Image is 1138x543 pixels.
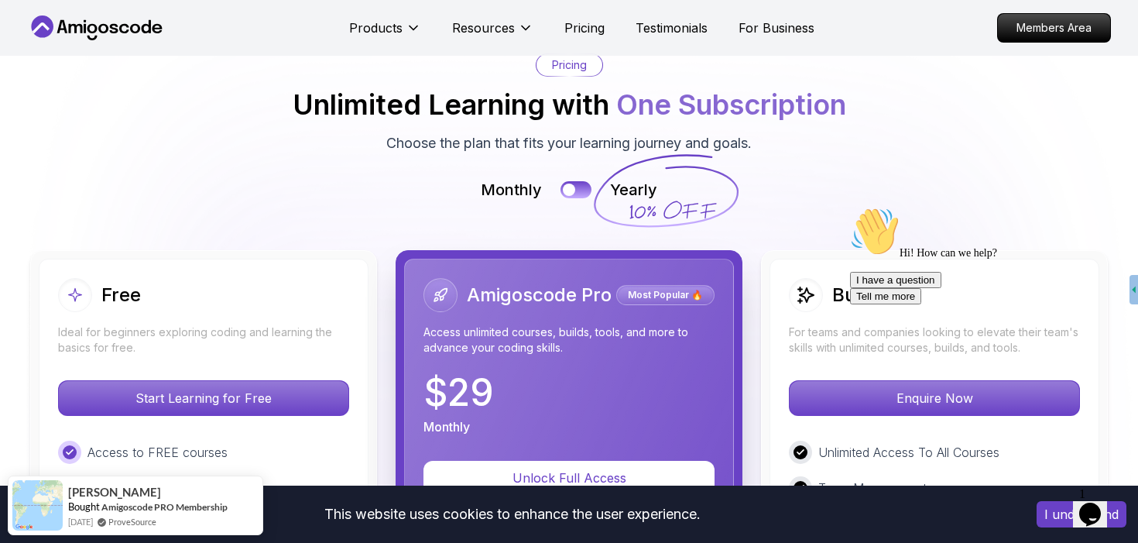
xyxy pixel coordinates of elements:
[789,325,1080,356] p: For teams and companies looking to elevate their team's skills with unlimited courses, builds, an...
[6,6,56,56] img: :wave:
[58,325,349,356] p: Ideal for beginners exploring coding and learning the basics for free.
[739,19,814,37] a: For Business
[6,71,98,88] button: I have a question
[423,470,715,486] a: Unlock Full Access
[832,283,913,308] h2: Business
[844,201,1123,473] iframe: chat widget
[818,479,927,497] p: Team Management
[467,283,612,308] h2: Amigoscode Pro
[789,380,1080,416] button: Enquire Now
[616,88,846,122] span: One Subscription
[1037,501,1126,528] button: Accept cookies
[790,381,1079,415] p: Enquire Now
[442,469,696,487] p: Unlock Full Access
[6,46,153,58] span: Hi! How can we help?
[452,19,533,50] button: Resources
[293,89,846,120] h2: Unlimited Learning with
[552,57,587,73] p: Pricing
[59,381,348,415] p: Start Learning for Free
[1073,481,1123,528] iframe: chat widget
[58,380,349,416] button: Start Learning for Free
[6,6,285,104] div: 👋Hi! How can we help?I have a questionTell me more
[452,19,515,37] p: Resources
[818,443,999,462] p: Unlimited Access To All Courses
[101,501,228,513] a: Amigoscode PRO Membership
[349,19,421,50] button: Products
[12,480,63,531] img: provesource social proof notification image
[12,497,1013,531] div: This website uses cookies to enhance the user experience.
[6,88,77,104] button: Tell me more
[423,325,715,356] p: Access unlimited courses, builds, tools, and more to advance your coding skills.
[423,374,494,411] p: $ 29
[619,287,712,303] p: Most Popular 🔥
[998,14,1110,42] p: Members Area
[58,390,349,406] a: Start Learning for Free
[997,13,1111,43] a: Members Area
[68,515,93,528] span: [DATE]
[68,486,161,499] span: [PERSON_NAME]
[68,500,100,513] span: Bought
[349,19,403,37] p: Products
[108,515,156,528] a: ProveSource
[101,283,141,308] h2: Free
[423,461,715,495] button: Unlock Full Access
[564,19,605,37] a: Pricing
[386,132,752,154] p: Choose the plan that fits your learning journey and goals.
[423,418,470,436] p: Monthly
[481,179,542,201] p: Monthly
[636,19,708,37] a: Testimonials
[87,443,228,462] p: Access to FREE courses
[789,390,1080,406] a: Enquire Now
